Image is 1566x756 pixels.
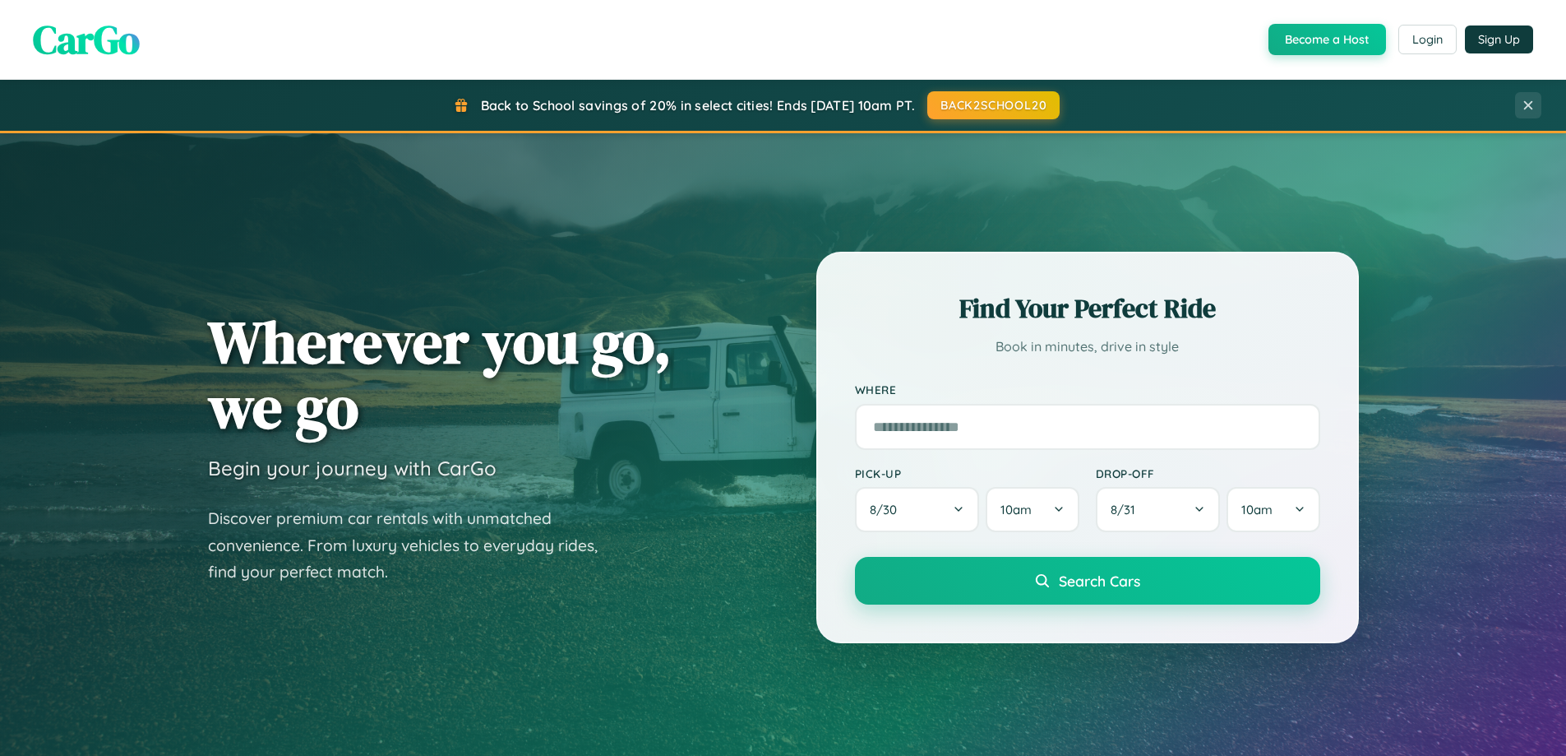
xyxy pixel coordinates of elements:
span: 8 / 31 [1111,502,1143,517]
span: Search Cars [1059,572,1140,590]
span: 8 / 30 [870,502,905,517]
button: Sign Up [1465,26,1533,53]
span: 10am [1000,502,1032,517]
button: Become a Host [1268,24,1386,55]
p: Book in minutes, drive in style [855,335,1320,359]
span: CarGo [33,12,140,67]
span: 10am [1241,502,1273,517]
h2: Find Your Perfect Ride [855,290,1320,327]
button: BACK2SCHOOL20 [927,91,1060,119]
label: Where [855,383,1320,397]
p: Discover premium car rentals with unmatched convenience. From luxury vehicles to everyday rides, ... [208,505,619,586]
button: 8/31 [1096,487,1221,532]
label: Drop-off [1096,466,1320,480]
span: Back to School savings of 20% in select cities! Ends [DATE] 10am PT. [481,97,915,114]
button: Search Cars [855,557,1320,605]
h3: Begin your journey with CarGo [208,456,497,480]
h1: Wherever you go, we go [208,309,672,439]
button: 10am [986,487,1079,532]
button: Login [1398,25,1457,54]
button: 8/30 [855,487,980,532]
button: 10am [1226,487,1319,532]
label: Pick-up [855,466,1079,480]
